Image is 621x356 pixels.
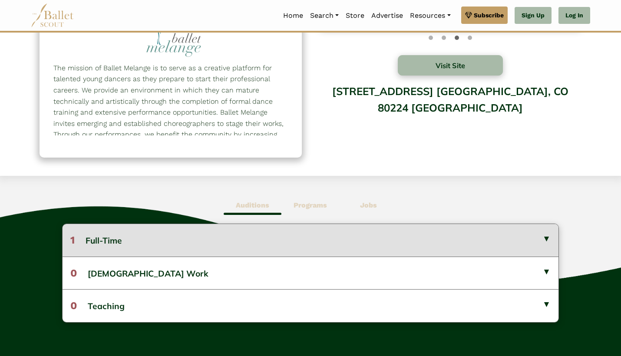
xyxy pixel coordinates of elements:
b: Jobs [360,201,377,209]
a: Log In [558,7,590,24]
a: Sign Up [515,7,552,24]
span: Subscribe [474,10,504,20]
button: 0Teaching [63,289,558,322]
span: 0 [70,300,77,312]
span: 1 [70,234,75,246]
div: [STREET_ADDRESS] [GEOGRAPHIC_DATA], CO 80224 [GEOGRAPHIC_DATA] [319,79,581,148]
a: Store [342,7,368,25]
button: Slide 0 [429,31,433,44]
button: 0[DEMOGRAPHIC_DATA] Work [63,257,558,289]
button: Slide 3 [468,31,472,44]
a: Search [307,7,342,25]
a: Home [280,7,307,25]
button: Visit Site [398,55,503,76]
b: Programs [294,201,327,209]
button: Slide 2 [455,31,459,44]
img: gem.svg [465,10,472,20]
a: Resources [406,7,454,25]
a: Subscribe [461,7,508,24]
button: 1Full-Time [63,224,558,256]
p: The mission of Ballet Melange is to serve as a creative platform for talented young dancers as th... [53,63,288,196]
b: Auditions [236,201,269,209]
a: Advertise [368,7,406,25]
button: Slide 1 [442,31,446,44]
span: 0 [70,267,77,279]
